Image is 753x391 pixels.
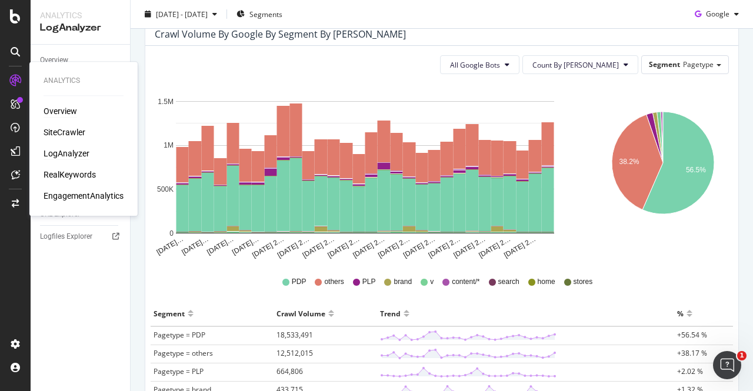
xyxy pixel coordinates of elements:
[169,229,174,238] text: 0
[232,5,287,24] button: Segments
[324,277,344,287] span: others
[140,5,222,24] button: [DATE] - [DATE]
[683,59,714,69] span: Pagetype
[157,185,174,193] text: 500K
[276,304,325,323] div: Crawl Volume
[40,21,121,35] div: LogAnalyzer
[649,59,680,69] span: Segment
[452,277,479,287] span: content/*
[158,98,174,106] text: 1.5M
[362,277,376,287] span: PLP
[249,9,282,19] span: Segments
[450,60,500,70] span: All Google Bots
[690,5,744,24] button: Google
[677,330,707,340] span: +56.54 %
[619,158,639,166] text: 38.2%
[380,304,401,323] div: Trend
[737,351,747,360] span: 1
[40,54,68,66] div: Overview
[522,55,638,74] button: Count By [PERSON_NAME]
[44,105,77,117] a: Overview
[677,348,707,358] span: +38.17 %
[574,277,593,287] span: stores
[276,366,303,376] span: 664,806
[44,76,124,86] div: Analytics
[40,54,122,66] a: Overview
[498,277,519,287] span: search
[706,9,729,19] span: Google
[430,277,434,287] span: v
[154,330,205,340] span: Pagetype = PDP
[713,351,741,379] iframe: Intercom live chat
[154,304,185,323] div: Segment
[538,277,555,287] span: home
[164,142,174,150] text: 1M
[40,230,92,243] div: Logfiles Explorer
[599,83,727,260] svg: A chart.
[40,9,121,21] div: Analytics
[685,166,705,174] text: 56.5%
[44,190,124,202] a: EngagementAnalytics
[677,304,684,323] div: %
[394,277,412,287] span: brand
[154,366,204,376] span: Pagetype = PLP
[155,28,406,40] div: Crawl Volume by google by Segment by [PERSON_NAME]
[44,169,96,181] a: RealKeywords
[40,230,122,243] a: Logfiles Explorer
[276,330,313,340] span: 18,533,491
[677,366,703,376] span: +2.02 %
[532,60,619,70] span: Count By Day
[276,348,313,358] span: 12,512,015
[44,126,85,138] a: SiteCrawler
[44,148,89,159] a: LogAnalyzer
[154,348,213,358] span: Pagetype = others
[292,277,306,287] span: PDP
[440,55,519,74] button: All Google Bots
[155,83,575,260] svg: A chart.
[156,9,208,19] span: [DATE] - [DATE]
